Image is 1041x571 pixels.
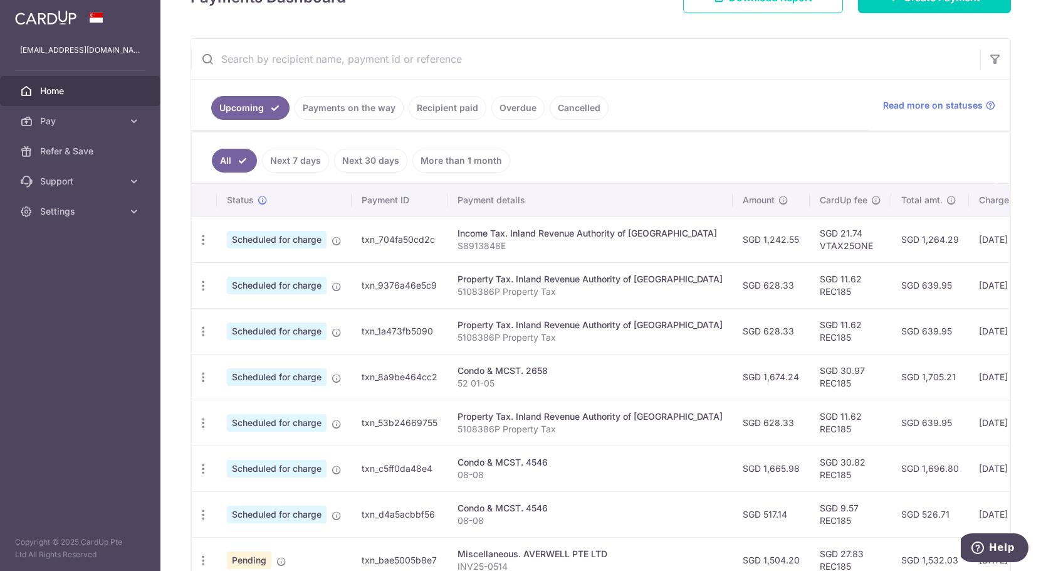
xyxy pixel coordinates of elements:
[891,400,969,446] td: SGD 639.95
[883,99,995,112] a: Read more on statuses
[810,400,891,446] td: SGD 11.62 REC185
[352,308,447,354] td: txn_1a473fb5090
[412,149,510,173] a: More than 1 month
[352,446,447,491] td: txn_c5ff0da48e4
[40,205,123,218] span: Settings
[227,506,327,523] span: Scheduled for charge
[40,115,123,127] span: Pay
[810,491,891,537] td: SGD 9.57 REC185
[40,145,123,157] span: Refer & Save
[491,96,545,120] a: Overdue
[901,194,943,206] span: Total amt.
[458,456,723,469] div: Condo & MCST. 4546
[227,552,271,569] span: Pending
[733,400,810,446] td: SGD 628.33
[20,44,140,56] p: [EMAIL_ADDRESS][DOMAIN_NAME]
[458,273,723,285] div: Property Tax. Inland Revenue Authority of [GEOGRAPHIC_DATA]
[458,377,723,390] p: 52 01-05
[295,96,404,120] a: Payments on the way
[40,85,123,97] span: Home
[891,446,969,491] td: SGD 1,696.80
[979,194,1030,206] span: Charge date
[227,194,254,206] span: Status
[458,469,723,481] p: 08-08
[352,491,447,537] td: txn_d4a5acbbf56
[458,331,723,344] p: 5108386P Property Tax
[891,216,969,262] td: SGD 1,264.29
[40,175,123,188] span: Support
[883,99,983,112] span: Read more on statuses
[458,502,723,515] div: Condo & MCST. 4546
[262,149,329,173] a: Next 7 days
[227,368,327,386] span: Scheduled for charge
[458,548,723,560] div: Miscellaneous. AVERWELL PTE LTD
[733,216,810,262] td: SGD 1,242.55
[458,423,723,435] p: 5108386P Property Tax
[733,491,810,537] td: SGD 517.14
[458,285,723,298] p: 5108386P Property Tax
[227,231,327,248] span: Scheduled for charge
[820,194,867,206] span: CardUp fee
[458,227,723,240] div: Income Tax. Inland Revenue Authority of [GEOGRAPHIC_DATA]
[227,277,327,294] span: Scheduled for charge
[227,323,327,340] span: Scheduled for charge
[743,194,775,206] span: Amount
[447,184,733,216] th: Payment details
[891,262,969,308] td: SGD 639.95
[733,354,810,400] td: SGD 1,674.24
[409,96,486,120] a: Recipient paid
[733,446,810,491] td: SGD 1,665.98
[458,240,723,252] p: S8913848E
[810,446,891,491] td: SGD 30.82 REC185
[810,216,891,262] td: SGD 21.74 VTAX25ONE
[352,400,447,446] td: txn_53b24669755
[458,515,723,527] p: 08-08
[810,354,891,400] td: SGD 30.97 REC185
[458,365,723,377] div: Condo & MCST. 2658
[334,149,407,173] a: Next 30 days
[810,308,891,354] td: SGD 11.62 REC185
[891,308,969,354] td: SGD 639.95
[733,262,810,308] td: SGD 628.33
[458,319,723,331] div: Property Tax. Inland Revenue Authority of [GEOGRAPHIC_DATA]
[352,354,447,400] td: txn_8a9be464cc2
[733,308,810,354] td: SGD 628.33
[891,491,969,537] td: SGD 526.71
[191,39,980,79] input: Search by recipient name, payment id or reference
[352,262,447,308] td: txn_9376a46e5c9
[211,96,290,120] a: Upcoming
[550,96,609,120] a: Cancelled
[961,533,1028,565] iframe: Opens a widget where you can find more information
[212,149,257,173] a: All
[15,10,76,25] img: CardUp
[352,184,447,216] th: Payment ID
[891,354,969,400] td: SGD 1,705.21
[458,410,723,423] div: Property Tax. Inland Revenue Authority of [GEOGRAPHIC_DATA]
[227,460,327,478] span: Scheduled for charge
[352,216,447,262] td: txn_704fa50cd2c
[810,262,891,308] td: SGD 11.62 REC185
[227,414,327,432] span: Scheduled for charge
